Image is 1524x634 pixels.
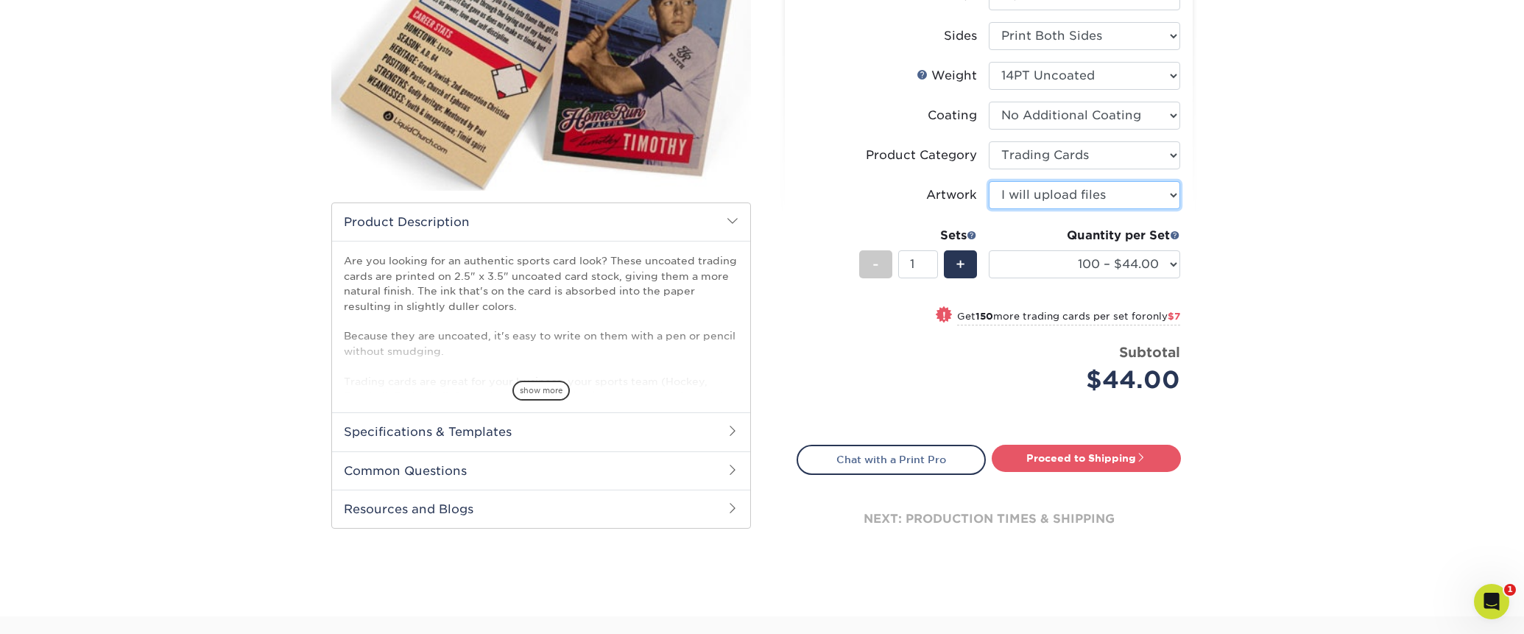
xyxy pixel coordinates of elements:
span: - [872,253,879,275]
div: Sets [859,227,977,244]
span: 1 [1504,584,1516,596]
h2: Resources and Blogs [332,490,750,528]
span: ! [942,308,946,323]
div: Weight [917,67,977,85]
h2: Common Questions [332,451,750,490]
div: Coating [928,107,977,124]
span: only [1146,311,1180,322]
span: show more [512,381,570,401]
span: $7 [1168,311,1180,322]
a: Chat with a Print Pro [797,445,986,474]
span: + [956,253,965,275]
a: Proceed to Shipping [992,445,1181,471]
div: $44.00 [1000,362,1180,398]
iframe: Intercom live chat [1474,584,1509,619]
div: Quantity per Set [989,227,1180,244]
h2: Product Description [332,203,750,241]
small: Get more trading cards per set for [957,311,1180,325]
strong: 150 [976,311,993,322]
h2: Specifications & Templates [332,412,750,451]
div: Artwork [926,186,977,204]
iframe: Google Customer Reviews [4,589,125,629]
strong: Subtotal [1119,344,1180,360]
div: Sides [944,27,977,45]
div: Product Category [866,147,977,164]
div: next: production times & shipping [797,475,1181,563]
p: Are you looking for an authentic sports card look? These uncoated trading cards are printed on 2.... [344,253,738,418]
